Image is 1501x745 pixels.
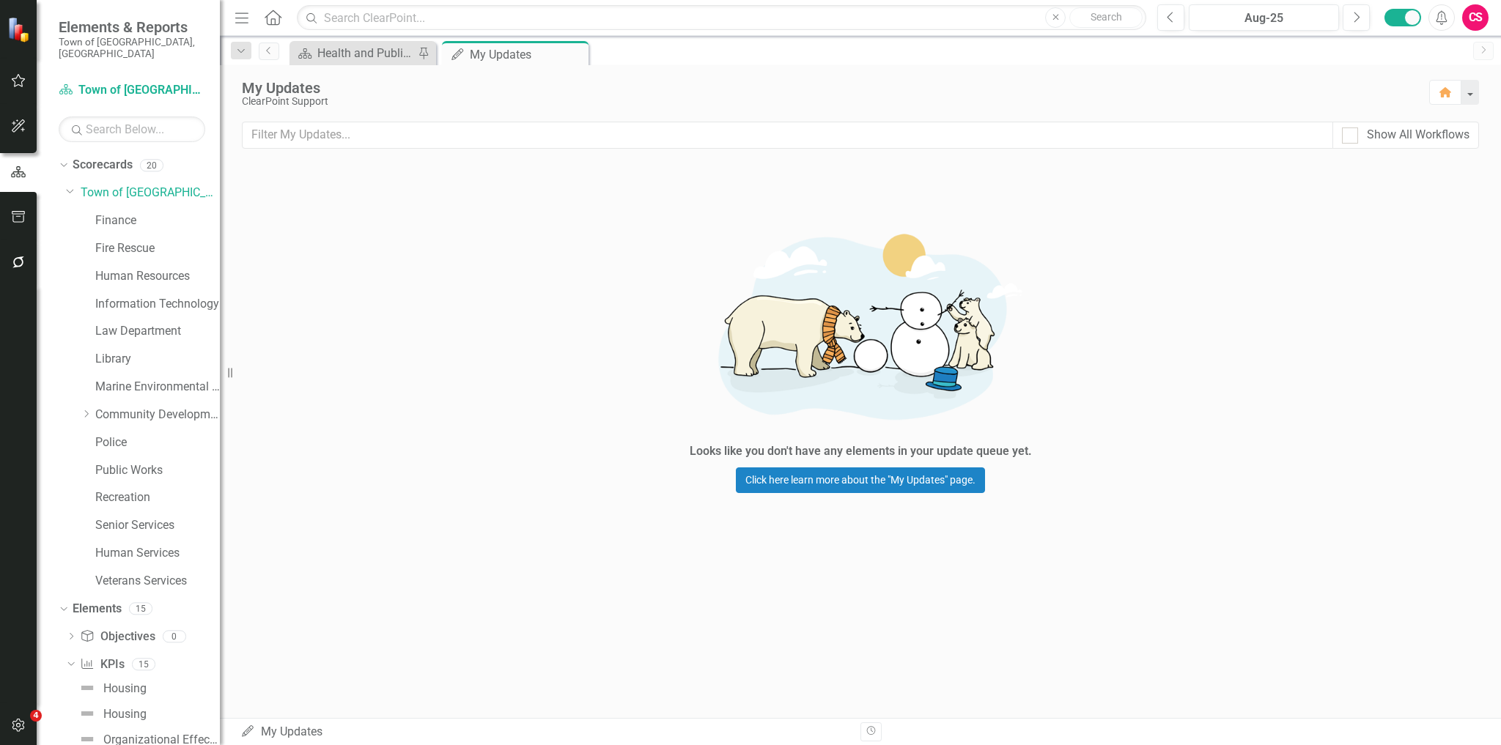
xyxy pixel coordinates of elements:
[240,724,849,741] div: My Updates
[80,656,124,673] a: KPIs
[95,489,220,506] a: Recreation
[1091,11,1122,23] span: Search
[641,211,1080,440] img: Getting started
[1194,10,1334,27] div: Aug-25
[59,36,205,60] small: Town of [GEOGRAPHIC_DATA], [GEOGRAPHIC_DATA]
[95,434,220,451] a: Police
[690,443,1032,460] div: Looks like you don't have any elements in your update queue yet.
[140,159,163,171] div: 20
[1189,4,1339,31] button: Aug-25
[95,296,220,313] a: Information Technology
[132,658,155,670] div: 15
[242,96,1415,107] div: ClearPoint Support
[736,467,985,493] a: Click here learn more about the "My Updates" page.
[95,351,220,368] a: Library
[95,323,220,340] a: Law Department
[80,629,155,645] a: Objectives
[95,212,220,229] a: Finance
[317,44,414,62] div: Health and Public Safety
[95,545,220,562] a: Human Services
[73,157,133,174] a: Scorecards
[95,573,220,590] a: Veterans Services
[95,379,220,396] a: Marine Environmental Services
[59,82,205,99] a: Town of [GEOGRAPHIC_DATA]
[95,517,220,534] a: Senior Services
[242,80,1415,96] div: My Updates
[78,705,96,722] img: Not Defined
[297,5,1146,31] input: Search ClearPoint...
[7,16,34,42] img: ClearPoint Strategy
[242,122,1333,149] input: Filter My Updates...
[1069,7,1143,28] button: Search
[95,462,220,479] a: Public Works
[103,682,147,695] div: Housing
[163,630,186,642] div: 0
[103,708,147,721] div: Housing
[78,679,96,697] img: Not Defined
[129,603,152,615] div: 15
[95,240,220,257] a: Fire Rescue
[59,116,205,142] input: Search Below...
[1462,4,1489,31] button: CS
[95,407,220,423] a: Community Development
[75,676,147,700] a: Housing
[1367,127,1469,144] div: Show All Workflows
[75,702,147,725] a: Housing
[59,18,205,36] span: Elements & Reports
[293,44,414,62] a: Health and Public Safety
[470,45,585,64] div: My Updates
[73,601,122,618] a: Elements
[30,710,42,722] span: 4
[95,268,220,285] a: Human Resources
[81,185,220,201] a: Town of [GEOGRAPHIC_DATA]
